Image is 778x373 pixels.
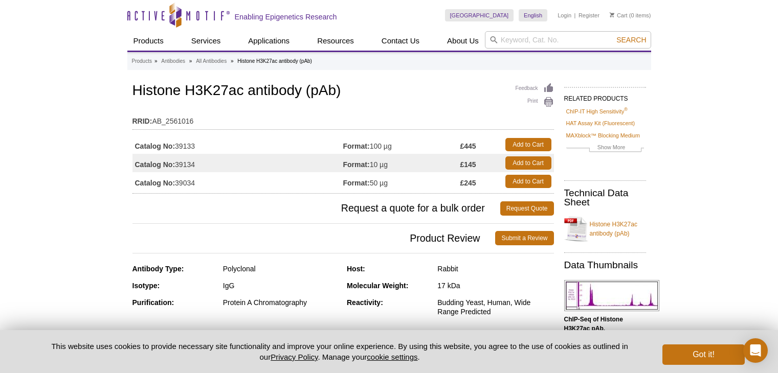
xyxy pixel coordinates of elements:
li: Histone H3K27ac antibody (pAb) [237,58,312,64]
li: » [189,58,192,64]
strong: RRID: [132,116,152,126]
a: Products [132,57,152,66]
a: Cart [610,12,628,19]
a: English [519,9,547,21]
li: (0 items) [610,9,651,21]
a: Products [127,31,170,51]
a: HAT Assay Kit (Fluorescent) [566,119,635,128]
div: Open Intercom Messenger [743,338,768,363]
a: Print [516,97,554,108]
li: » [154,58,158,64]
p: This website uses cookies to provide necessary site functionality and improve your online experie... [34,341,646,362]
button: cookie settings [367,353,417,361]
a: Register [579,12,599,19]
a: Resources [311,31,360,51]
a: Applications [242,31,296,51]
strong: Format: [343,142,370,151]
strong: Molecular Weight: [347,282,408,290]
input: Keyword, Cat. No. [485,31,651,49]
a: Contact Us [375,31,426,51]
strong: £145 [460,160,476,169]
td: 39134 [132,154,343,172]
div: IgG [223,281,339,290]
h2: RELATED PRODUCTS [564,87,646,105]
strong: Format: [343,178,370,188]
h2: Enabling Epigenetics Research [235,12,337,21]
td: 39133 [132,135,343,154]
span: Search [616,36,646,44]
strong: Purification: [132,298,174,307]
sup: ® [624,107,628,112]
a: Add to Cart [505,156,551,170]
a: Privacy Policy [271,353,318,361]
h2: Technical Data Sheet [564,189,646,207]
li: » [231,58,234,64]
a: Services [185,31,227,51]
li: | [574,9,576,21]
td: 100 µg [343,135,460,154]
strong: Host: [347,265,365,273]
b: ChIP-Seq of Histone H3K27ac pAb. [564,316,623,332]
a: Feedback [516,83,554,94]
div: Rabbit [437,264,553,273]
strong: Format: [343,160,370,169]
strong: Catalog No: [135,160,175,169]
div: Budding Yeast, Human, Wide Range Predicted [437,298,553,316]
button: Got it! [662,344,744,365]
a: Login [558,12,571,19]
strong: Isotype: [132,282,160,290]
a: Add to Cart [505,175,551,188]
a: Show More [566,143,644,154]
a: Add to Cart [505,138,551,151]
a: Antibodies [161,57,185,66]
td: 10 µg [343,154,460,172]
strong: Catalog No: [135,178,175,188]
span: Product Review [132,231,496,245]
span: Request a quote for a bulk order [132,201,500,216]
td: 39034 [132,172,343,191]
a: About Us [441,31,485,51]
a: Histone H3K27ac antibody (pAb) [564,214,646,244]
strong: £445 [460,142,476,151]
a: ChIP-IT High Sensitivity® [566,107,628,116]
a: Request Quote [500,201,554,216]
div: 17 kDa [437,281,553,290]
h1: Histone H3K27ac antibody (pAb) [132,83,554,100]
button: Search [613,35,649,44]
td: AB_2561016 [132,110,554,127]
strong: Antibody Type: [132,265,184,273]
a: MAXblock™ Blocking Medium [566,131,640,140]
a: Submit a Review [495,231,553,245]
img: Histone H3K27ac antibody (pAb) tested by ChIP-Seq. [564,280,659,311]
strong: Catalog No: [135,142,175,151]
p: (Click image to enlarge and see details.) [564,315,646,352]
div: Protein A Chromatography [223,298,339,307]
td: 50 µg [343,172,460,191]
a: [GEOGRAPHIC_DATA] [445,9,514,21]
div: Polyclonal [223,264,339,273]
img: Your Cart [610,12,614,17]
a: All Antibodies [196,57,227,66]
strong: £245 [460,178,476,188]
h2: Data Thumbnails [564,261,646,270]
strong: Reactivity: [347,298,383,307]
